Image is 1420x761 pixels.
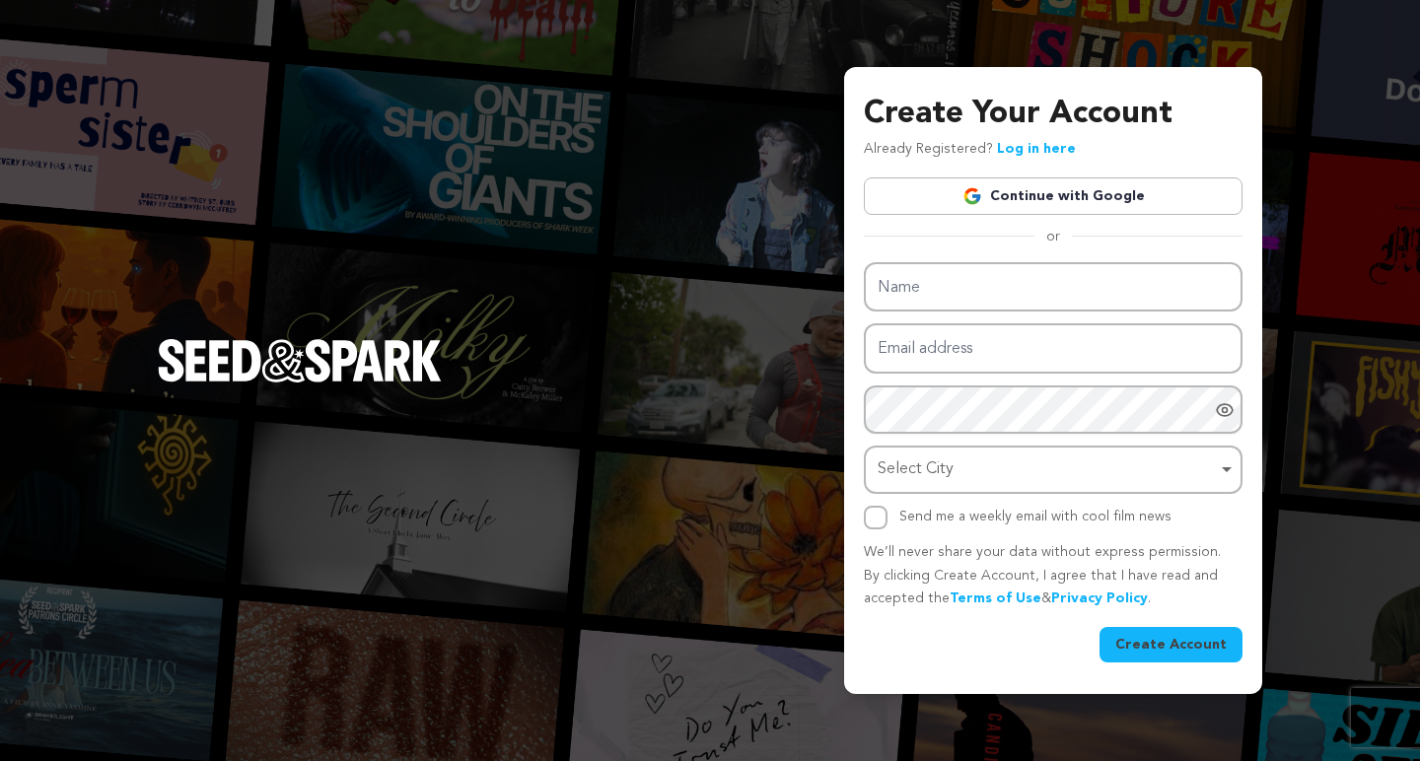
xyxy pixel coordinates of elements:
label: Send me a weekly email with cool film news [899,510,1171,523]
div: Select City [878,455,1217,484]
p: We’ll never share your data without express permission. By clicking Create Account, I agree that ... [864,541,1242,611]
img: Seed&Spark Logo [158,339,442,382]
img: Google logo [962,186,982,206]
a: Continue with Google [864,177,1242,215]
p: Already Registered? [864,138,1076,162]
input: Email address [864,323,1242,374]
span: or [1034,227,1072,246]
a: Terms of Use [950,591,1041,605]
a: Log in here [997,142,1076,156]
a: Seed&Spark Homepage [158,339,442,422]
h3: Create Your Account [864,91,1242,138]
a: Show password as plain text. Warning: this will display your password on the screen. [1215,400,1235,420]
input: Name [864,262,1242,312]
button: Create Account [1100,627,1242,662]
a: Privacy Policy [1051,591,1148,605]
